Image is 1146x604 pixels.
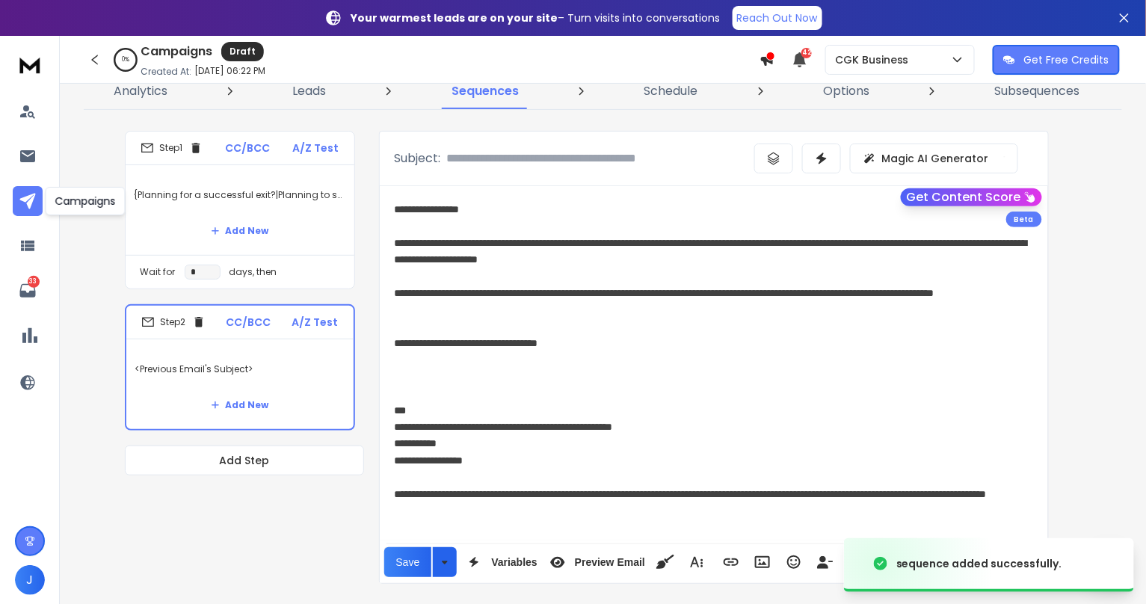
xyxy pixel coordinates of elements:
button: J [15,565,45,595]
p: Reach Out Now [737,10,818,25]
a: Reach Out Now [733,6,822,30]
div: Campaigns [45,187,125,215]
h1: Campaigns [141,43,212,61]
img: logo [15,51,45,78]
p: Magic AI Generator [882,151,989,166]
p: Subsequences [995,82,1080,100]
div: sequence added successfully. [896,556,1062,571]
button: Add New [199,216,281,246]
li: Step1CC/BCCA/Z Test{Planning for a successful exit?|Planning to sell your business?|Sussesfull Ex... [125,131,355,289]
p: Wait for [141,266,176,278]
p: [DATE] 06:22 PM [194,65,265,77]
div: Draft [221,42,264,61]
p: CGK Business [835,52,915,67]
button: Add Step [125,446,364,475]
button: Save [384,547,432,577]
button: Emoticons [780,547,808,577]
p: 0 % [122,55,129,64]
strong: Your warmest leads are on your site [351,10,558,25]
button: Preview Email [543,547,648,577]
div: Beta [1006,212,1042,227]
a: Analytics [105,73,176,109]
button: Get Free Credits [993,45,1120,75]
button: Add New [199,390,281,420]
a: 33 [13,276,43,306]
p: 33 [28,276,40,288]
p: A/Z Test [293,141,339,155]
button: More Text [683,547,711,577]
p: Get Free Credits [1024,52,1109,67]
p: CC/BCC [227,315,271,330]
button: Insert Unsubscribe Link [811,547,840,577]
a: Schedule [635,73,707,109]
div: Step 1 [141,141,203,155]
p: Sequences [452,82,519,100]
button: Insert Link (⌘K) [717,547,745,577]
p: Options [823,82,869,100]
p: <Previous Email's Subject> [135,348,345,390]
a: Options [814,73,878,109]
span: Variables [488,556,540,569]
div: Step 2 [141,315,206,329]
p: {Planning for a successful exit?|Planning to sell your business?|Sussesfull Exit|Funded buyers|In... [135,174,345,216]
a: Sequences [443,73,528,109]
a: Subsequences [986,73,1089,109]
p: – Turn visits into conversations [351,10,721,25]
button: Get Content Score [901,188,1042,206]
p: Analytics [114,82,167,100]
p: A/Z Test [292,315,339,330]
button: Insert Image (⌘P) [748,547,777,577]
li: Step2CC/BCCA/Z Test<Previous Email's Subject>Add New [125,304,355,431]
p: CC/BCC [225,141,270,155]
p: Leads [293,82,327,100]
a: Leads [284,73,336,109]
button: Magic AI Generator [850,144,1018,173]
span: 42 [801,48,812,58]
p: Created At: [141,66,191,78]
span: Preview Email [572,556,648,569]
p: Subject: [395,150,441,167]
p: Schedule [644,82,698,100]
p: days, then [229,266,277,278]
button: Variables [460,547,540,577]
